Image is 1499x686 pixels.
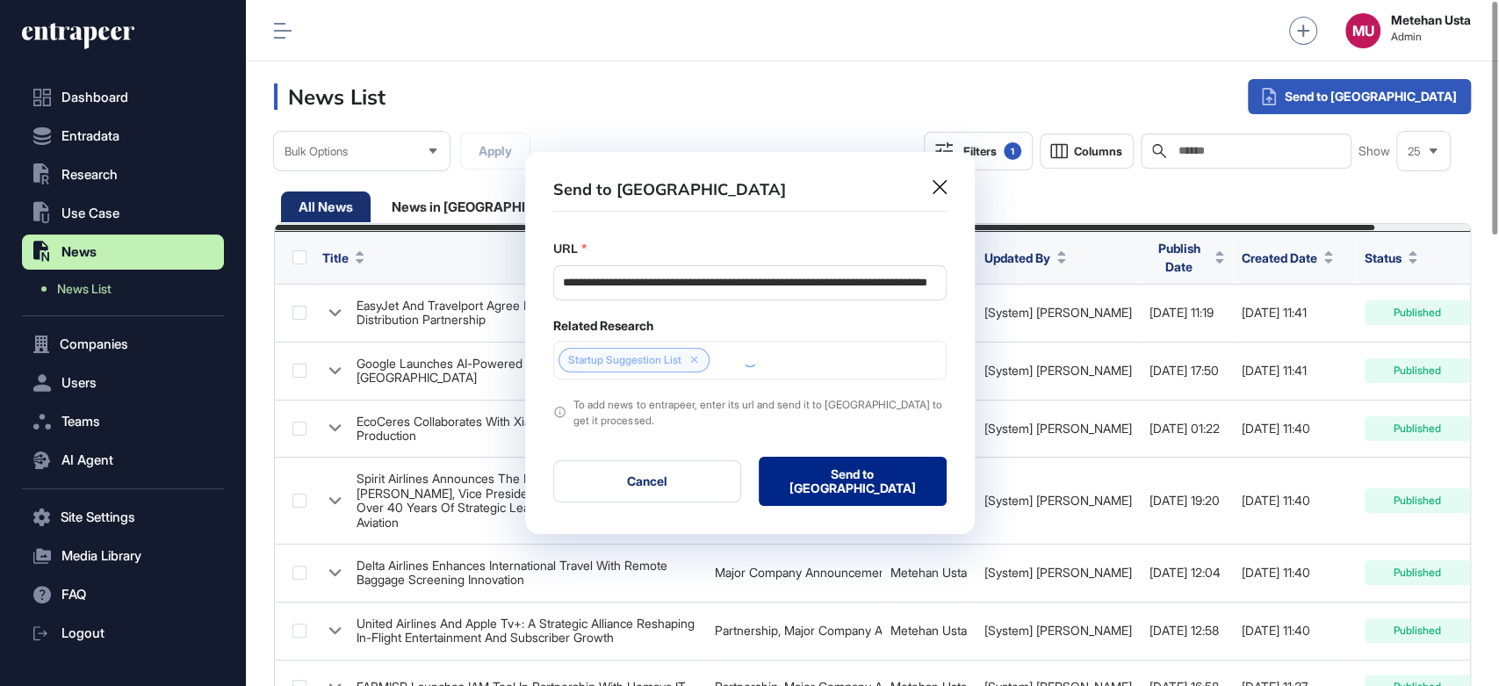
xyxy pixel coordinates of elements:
[759,457,947,506] button: Send to [GEOGRAPHIC_DATA]
[553,240,578,258] label: URL
[553,460,741,502] button: Cancel
[553,319,653,333] label: Related Research
[553,180,786,200] h3: Send to [GEOGRAPHIC_DATA]
[573,397,946,429] div: To add news to entrapeer, enter its url and send it to [GEOGRAPHIC_DATA] to get it processed.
